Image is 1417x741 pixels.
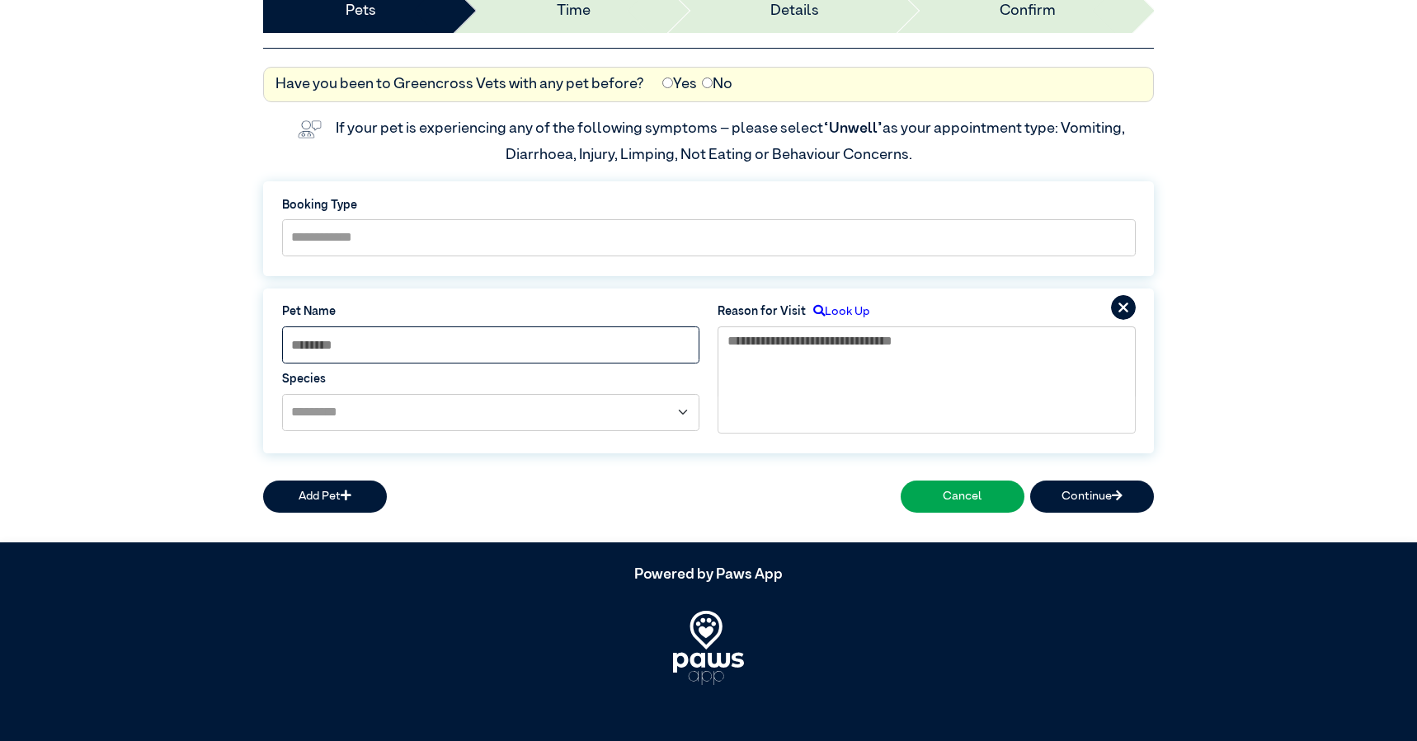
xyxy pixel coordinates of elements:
[806,303,869,321] label: Look Up
[662,77,673,88] input: Yes
[292,115,327,144] img: vet
[275,73,644,96] label: Have you been to Greencross Vets with any pet before?
[702,73,732,96] label: No
[901,481,1024,514] button: Cancel
[662,73,697,96] label: Yes
[282,371,700,389] label: Species
[1030,481,1154,514] button: Continue
[282,197,1136,215] label: Booking Type
[718,303,806,321] label: Reason for Visit
[263,481,387,514] button: Add Pet
[702,77,713,88] input: No
[823,121,883,136] span: “Unwell”
[263,566,1154,584] h5: Powered by Paws App
[282,303,700,321] label: Pet Name
[673,611,744,685] img: PawsApp
[336,121,1127,162] label: If your pet is experiencing any of the following symptoms – please select as your appointment typ...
